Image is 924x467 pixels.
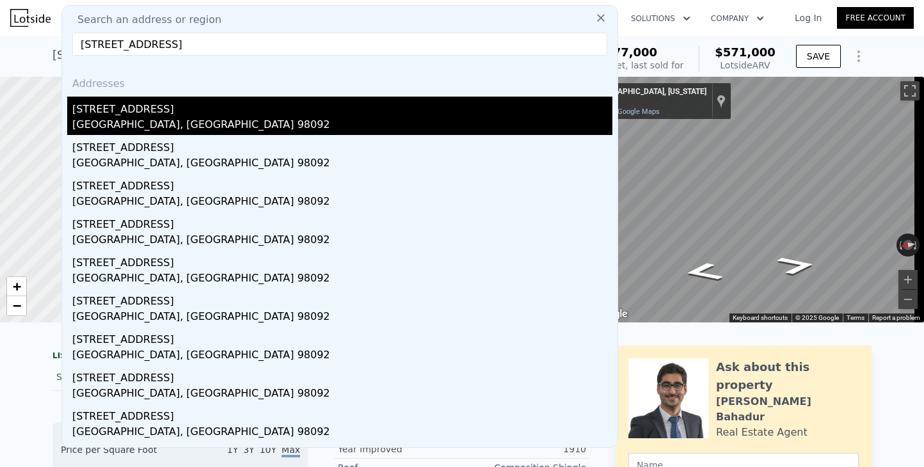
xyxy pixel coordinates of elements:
div: Street View [585,77,924,322]
a: Show location on map [717,94,726,108]
span: − [13,297,21,313]
img: Lotside [10,9,51,27]
a: Zoom in [7,277,26,296]
div: Price per Square Foot [61,443,180,464]
div: [GEOGRAPHIC_DATA], [GEOGRAPHIC_DATA] 98092 [72,155,612,173]
path: Go South [761,251,834,279]
path: Go North [667,258,740,285]
span: 3Y [243,445,254,455]
span: + [13,278,21,294]
a: Log In [779,12,837,24]
div: [PERSON_NAME] Bahadur [716,394,859,425]
div: Off Market, last sold for [578,59,683,72]
div: [GEOGRAPHIC_DATA], [GEOGRAPHIC_DATA] 98092 [72,424,612,442]
div: [STREET_ADDRESS] [72,97,612,117]
button: Zoom out [898,290,918,309]
span: 1Y [227,445,238,455]
div: [GEOGRAPHIC_DATA], [GEOGRAPHIC_DATA] 98092 [72,232,612,250]
span: $77,000 [605,45,657,59]
a: Zoom out [7,296,26,315]
div: [GEOGRAPHIC_DATA], [GEOGRAPHIC_DATA] 98092 [72,347,612,365]
div: [STREET_ADDRESS] [72,404,612,424]
div: Real Estate Agent [716,425,808,440]
div: Houses Median Sale [61,431,300,443]
button: Toggle fullscreen view [900,81,920,100]
div: [STREET_ADDRESS] [72,212,612,232]
div: Map [585,77,924,322]
button: Show Options [846,44,872,69]
div: [GEOGRAPHIC_DATA], [GEOGRAPHIC_DATA] 98092 [72,309,612,327]
span: 10Y [260,445,276,455]
div: [STREET_ADDRESS] [72,442,612,463]
div: [STREET_ADDRESS] , [PERSON_NAME] , WA 98203 [52,46,336,64]
div: [STREET_ADDRESS] [72,250,612,271]
button: Keyboard shortcuts [733,313,788,322]
div: 1910 [462,443,586,455]
div: [GEOGRAPHIC_DATA], [GEOGRAPHIC_DATA] 98092 [72,117,612,135]
div: Sold [56,368,170,385]
div: [STREET_ADDRESS] [72,289,612,309]
div: [STREET_ADDRESS] [72,173,612,194]
div: Addresses [67,66,612,97]
div: Ask about this property [716,358,859,394]
a: Terms (opens in new tab) [847,314,864,321]
button: Company [701,7,774,30]
div: [STREET_ADDRESS] [72,135,612,155]
span: Search an address or region [67,12,221,28]
span: $571,000 [715,45,776,59]
button: Solutions [621,7,701,30]
button: SAVE [796,45,841,68]
input: Enter an address, city, region, neighborhood or zip code [72,33,607,56]
button: Reset the view [896,239,920,251]
span: © 2025 Google [795,314,839,321]
a: Free Account [837,7,914,29]
div: [GEOGRAPHIC_DATA], [GEOGRAPHIC_DATA] 98092 [72,386,612,404]
button: Rotate clockwise [913,233,920,257]
div: [GEOGRAPHIC_DATA], [GEOGRAPHIC_DATA] 98092 [72,194,612,212]
button: Rotate counterclockwise [896,233,904,257]
div: LISTING & SALE HISTORY [52,351,308,363]
div: [STREET_ADDRESS] [72,365,612,386]
span: Max [282,445,300,457]
a: Report a problem [872,314,920,321]
div: [STREET_ADDRESS] [72,327,612,347]
button: Zoom in [898,270,918,289]
div: [GEOGRAPHIC_DATA], [US_STATE] [591,87,706,97]
div: Lotside ARV [715,59,776,72]
a: View on Google Maps [591,107,660,116]
div: [GEOGRAPHIC_DATA], [GEOGRAPHIC_DATA] 98092 [72,271,612,289]
div: Year Improved [338,443,462,455]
